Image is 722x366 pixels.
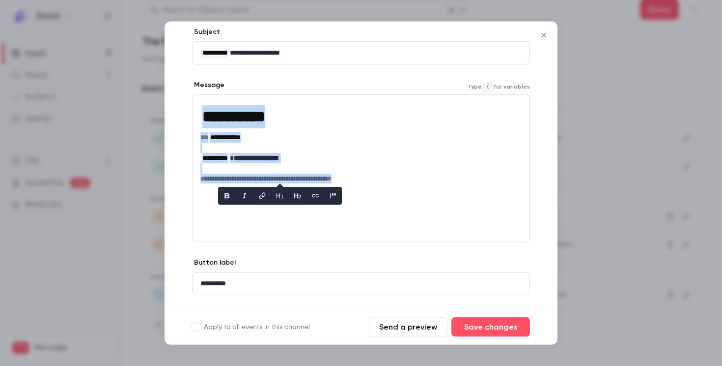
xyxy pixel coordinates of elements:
[254,188,270,204] button: link
[193,273,529,295] div: editor
[237,188,252,204] button: italic
[482,81,494,92] code: {
[192,258,236,268] label: Button label
[468,81,530,92] span: Type for variables
[192,322,310,332] label: Apply to all events in this channel
[192,28,220,37] label: Subject
[193,95,529,190] div: editor
[451,317,530,337] button: Save changes
[369,317,447,337] button: Send a preview
[192,81,224,91] label: Message
[325,188,341,204] button: blockquote
[193,42,529,64] div: editor
[219,188,235,204] button: bold
[534,26,554,45] button: Close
